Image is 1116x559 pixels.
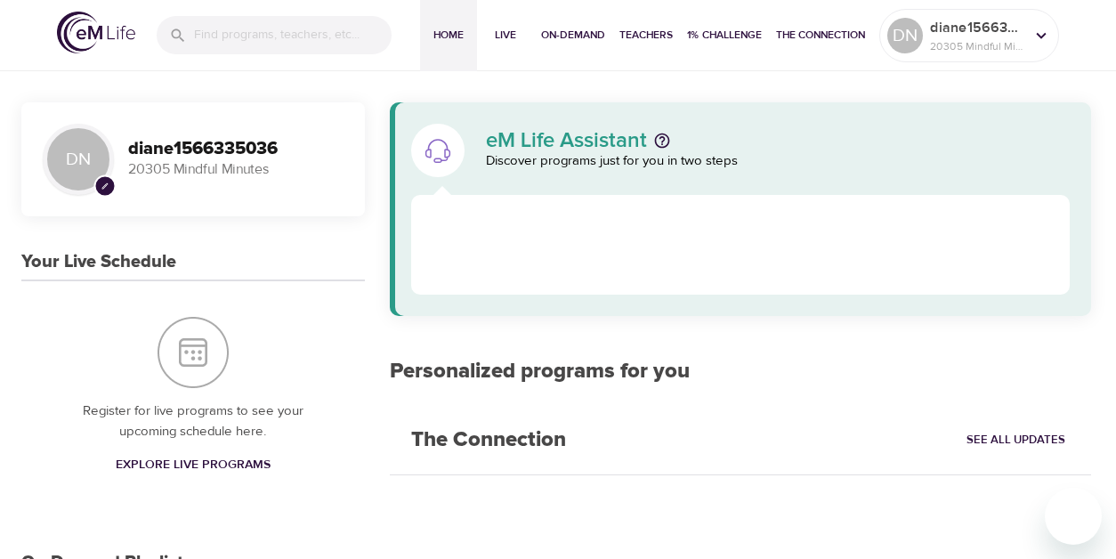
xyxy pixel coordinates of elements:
[887,18,923,53] div: DN
[109,449,278,482] a: Explore Live Programs
[776,26,865,45] span: The Connection
[128,139,344,159] h3: diane1566335036
[194,16,392,54] input: Find programs, teachers, etc...
[128,159,344,180] p: 20305 Mindful Minutes
[427,26,470,45] span: Home
[116,454,271,476] span: Explore Live Programs
[390,406,587,474] h2: The Connection
[57,401,329,442] p: Register for live programs to see your upcoming schedule here.
[57,12,135,53] img: logo
[541,26,605,45] span: On-Demand
[21,252,176,272] h3: Your Live Schedule
[930,38,1024,54] p: 20305 Mindful Minutes
[930,17,1024,38] p: diane1566335036
[619,26,673,45] span: Teachers
[687,26,762,45] span: 1% Challenge
[158,317,229,388] img: Your Live Schedule
[390,359,1091,385] h2: Personalized programs for you
[962,426,1070,454] a: See All Updates
[486,151,1070,172] p: Discover programs just for you in two steps
[1045,488,1102,545] iframe: Button to launch messaging window
[43,124,114,195] div: DN
[966,430,1065,450] span: See All Updates
[486,130,647,151] p: eM Life Assistant
[484,26,527,45] span: Live
[424,136,452,165] img: eM Life Assistant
